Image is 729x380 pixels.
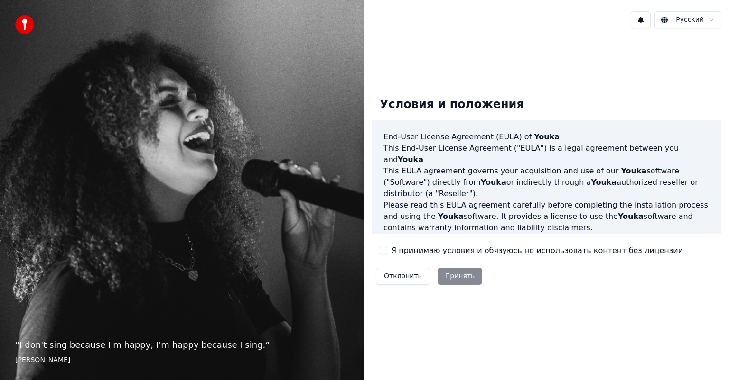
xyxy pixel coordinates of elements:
[618,212,644,221] span: Youka
[15,338,349,352] p: “ I don't sing because I'm happy; I'm happy because I sing. ”
[15,355,349,365] footer: [PERSON_NAME]
[621,166,646,175] span: Youka
[383,165,710,199] p: This EULA agreement governs your acquisition and use of our software ("Software") directly from o...
[15,15,34,34] img: youka
[391,245,683,256] label: Я принимаю условия и обязуюсь не использовать контент без лицензии
[383,143,710,165] p: This End-User License Agreement ("EULA") is a legal agreement between you and
[591,178,617,187] span: Youka
[438,212,464,221] span: Youka
[398,155,423,164] span: Youka
[534,132,560,141] span: Youka
[376,268,430,285] button: Отклонить
[383,234,710,279] p: If you register for a free trial of the software, this EULA agreement will also govern that trial...
[383,131,710,143] h3: End-User License Agreement (EULA) of
[372,90,532,120] div: Условия и положения
[481,178,506,187] span: Youka
[383,199,710,234] p: Please read this EULA agreement carefully before completing the installation process and using th...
